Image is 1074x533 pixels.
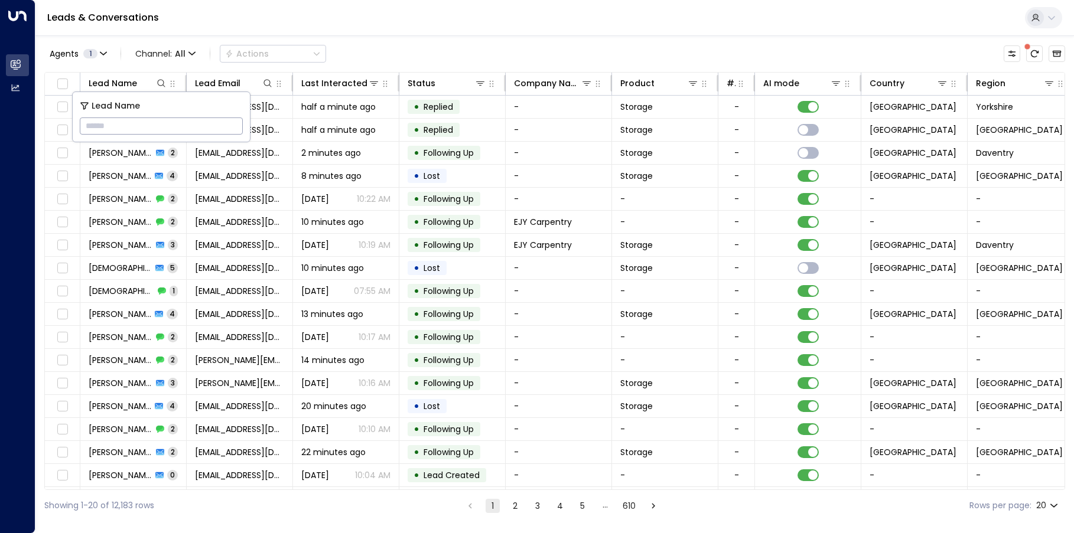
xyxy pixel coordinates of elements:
[612,188,718,210] td: -
[734,400,739,412] div: -
[1026,45,1043,62] span: There are new threads available. Refresh the grid to view the latest updates.
[424,170,440,182] span: Lost
[55,77,70,91] span: Toggle select all
[976,124,1063,136] span: Birmingham
[734,331,739,343] div: -
[870,76,904,90] div: Country
[55,169,70,184] span: Toggle select row
[620,400,653,412] span: Storage
[976,147,1014,159] span: Daventry
[968,418,1074,440] td: -
[168,148,178,158] span: 2
[414,442,419,462] div: •
[195,193,284,205] span: omarrashid14@hotmail.com
[195,76,274,90] div: Lead Email
[870,147,956,159] span: United Kingdom
[414,235,419,255] div: •
[414,189,419,209] div: •
[620,76,699,90] div: Product
[55,146,70,161] span: Toggle select row
[976,400,1063,412] span: Berkshire
[414,97,419,117] div: •
[301,354,364,366] span: 14 minutes ago
[301,308,363,320] span: 13 minutes ago
[168,332,178,342] span: 2
[55,307,70,322] span: Toggle select row
[55,422,70,437] span: Toggle select row
[55,192,70,207] span: Toggle select row
[195,423,284,435] span: pra100@hotmail.com
[508,499,522,513] button: Go to page 2
[414,327,419,347] div: •
[195,76,240,90] div: Lead Email
[463,498,661,513] nav: pagination navigation
[414,396,419,416] div: •
[506,303,612,325] td: -
[408,76,435,90] div: Status
[506,418,612,440] td: -
[424,216,474,228] span: Following Up
[612,211,718,233] td: -
[969,499,1031,512] label: Rows per page:
[167,263,178,273] span: 5
[620,124,653,136] span: Storage
[414,120,419,140] div: •
[861,188,968,210] td: -
[195,170,284,182] span: omarrashid14@hotmail.com
[359,377,390,389] p: 10:16 AM
[734,446,739,458] div: -
[612,418,718,440] td: -
[620,446,653,458] span: Storage
[414,350,419,370] div: •
[424,308,474,320] span: Following Up
[734,469,739,481] div: -
[301,76,367,90] div: Last Interacted
[414,304,419,324] div: •
[414,258,419,278] div: •
[55,330,70,345] span: Toggle select row
[359,331,390,343] p: 10:17 AM
[968,487,1074,509] td: -
[506,349,612,371] td: -
[89,193,152,205] span: Omar Rashid
[175,49,185,58] span: All
[168,355,178,365] span: 2
[620,101,653,113] span: Storage
[168,194,178,204] span: 2
[734,423,739,435] div: -
[424,124,453,136] span: Replied
[506,165,612,187] td: -
[47,11,159,24] a: Leads & Conversations
[734,193,739,205] div: -
[486,499,500,513] button: page 1
[301,446,366,458] span: 22 minutes ago
[506,464,612,486] td: -
[734,216,739,228] div: -
[89,400,151,412] span: Paul Andrews
[506,280,612,302] td: -
[612,464,718,486] td: -
[763,76,799,90] div: AI mode
[620,262,653,274] span: Storage
[763,76,842,90] div: AI mode
[620,147,653,159] span: Storage
[195,216,284,228] span: info@ejycarpentry.com
[301,216,364,228] span: 10 minutes ago
[612,280,718,302] td: -
[301,239,329,251] span: Sep 12, 2025
[734,285,739,297] div: -
[976,446,1063,458] span: London
[55,261,70,276] span: Toggle select row
[168,217,178,227] span: 2
[646,499,660,513] button: Go to next page
[168,424,178,434] span: 2
[301,285,329,297] span: Sep 12, 2025
[531,499,545,513] button: Go to page 3
[89,285,154,297] span: Vedanth Vikram
[861,418,968,440] td: -
[976,76,1055,90] div: Region
[55,215,70,230] span: Toggle select row
[301,400,366,412] span: 20 minutes ago
[195,285,284,297] span: vedanth453@gmail.com
[734,308,739,320] div: -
